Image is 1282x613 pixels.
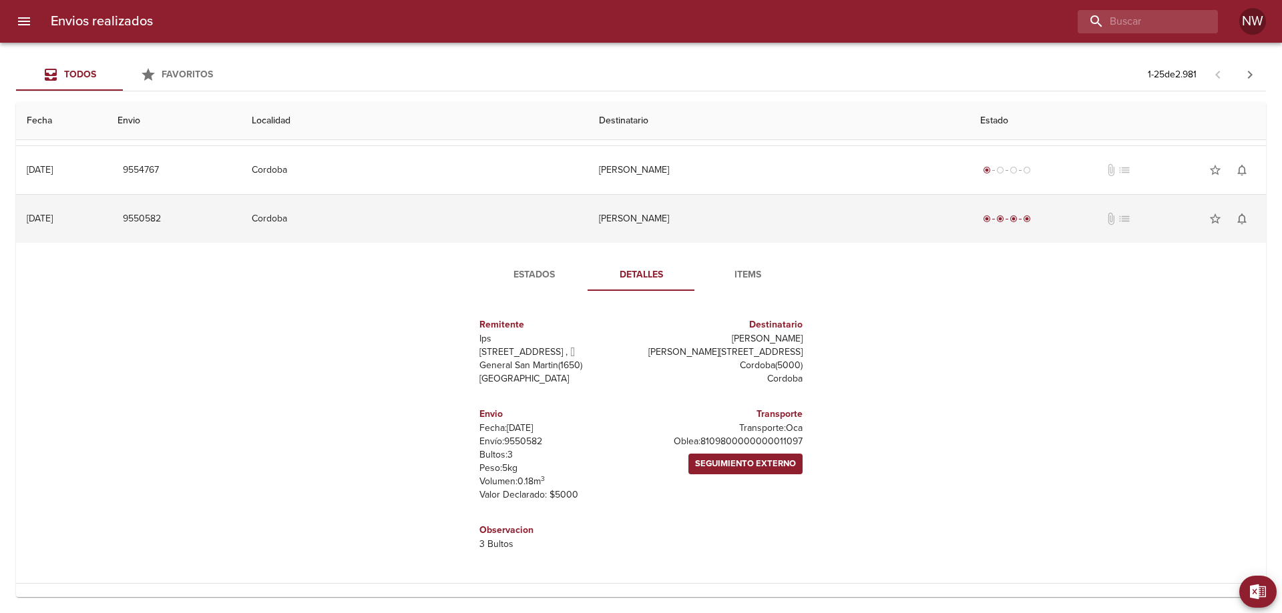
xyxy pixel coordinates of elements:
th: Envio [107,102,241,140]
th: Destinatario [588,102,970,140]
td: Cordoba [241,195,588,243]
span: Items [702,267,793,283]
th: Localidad [241,102,588,140]
p: Oblea: 8109800000000011097 [646,435,803,448]
p: [PERSON_NAME] [646,332,803,346]
p: 1 - 25 de 2.981 [1148,68,1197,81]
td: [PERSON_NAME] [588,146,970,194]
sup: 3 [541,474,545,483]
div: Abrir información de usuario [1239,8,1266,35]
span: Pagina siguiente [1234,59,1266,91]
span: star_border [1209,212,1222,225]
h6: Observacion [479,523,636,538]
h6: Envios realizados [51,11,153,32]
span: No tiene pedido asociado [1118,212,1131,225]
span: radio_button_checked [996,215,1004,223]
button: Agregar a favoritos [1202,157,1229,183]
h6: Envio [479,407,636,422]
div: Entregado [980,212,1034,225]
span: radio_button_unchecked [1010,166,1018,174]
button: Activar notificaciones [1229,157,1255,183]
span: star_border [1209,163,1222,177]
span: radio_button_unchecked [1023,166,1031,174]
p: Bultos: 3 [479,448,636,462]
h6: Transporte [646,407,803,422]
p: Cordoba ( 5000 ) [646,359,803,372]
button: 9550582 [118,207,166,231]
span: radio_button_checked [983,166,991,174]
span: Detalles [596,267,686,283]
span: notifications_none [1235,212,1249,225]
div: [DATE] [27,213,53,224]
p: General San Martin ( 1650 ) [479,359,636,372]
p: Valor Declarado: $ 5000 [479,488,636,502]
span: radio_button_unchecked [996,166,1004,174]
span: Favoritos [162,69,213,80]
div: Tabs detalle de guia [481,259,801,291]
span: No tiene documentos adjuntos [1104,212,1118,225]
button: Activar notificaciones [1229,205,1255,232]
button: Agregar a favoritos [1202,205,1229,232]
p: Transporte: Oca [646,422,803,435]
span: radio_button_checked [1023,215,1031,223]
input: buscar [1078,10,1195,33]
th: Estado [970,102,1266,140]
div: NW [1239,8,1266,35]
span: No tiene pedido asociado [1118,163,1131,177]
p: [GEOGRAPHIC_DATA] [479,372,636,386]
span: Pagina anterior [1202,67,1234,81]
div: Tabs Envios [16,59,230,91]
button: menu [8,5,40,37]
div: [DATE] [27,164,53,175]
h6: Remitente [479,318,636,332]
span: notifications_none [1235,163,1249,177]
p: Volumen: 0.18 m [479,475,636,488]
span: Todos [64,69,96,80]
span: 9554767 [123,162,159,179]
p: Peso: 5 kg [479,462,636,475]
span: Estados [489,267,580,283]
p: [STREET_ADDRESS] ,   [479,346,636,359]
p: Envío: 9550582 [479,435,636,448]
p: 3 Bultos [479,538,636,551]
a: Seguimiento Externo [688,454,803,474]
p: Cordoba [646,372,803,386]
td: [PERSON_NAME] [588,195,970,243]
span: 9550582 [123,211,161,227]
td: Cordoba [241,146,588,194]
th: Fecha [16,102,107,140]
span: Seguimiento Externo [695,456,796,472]
button: Exportar Excel [1239,576,1277,608]
button: 9554767 [118,158,164,183]
span: radio_button_checked [983,215,991,223]
span: radio_button_checked [1010,215,1018,223]
p: Ips [479,332,636,346]
span: No tiene documentos adjuntos [1104,163,1118,177]
p: Fecha: [DATE] [479,422,636,435]
div: Generado [980,163,1034,177]
p: [PERSON_NAME][STREET_ADDRESS] [646,346,803,359]
h6: Destinatario [646,318,803,332]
